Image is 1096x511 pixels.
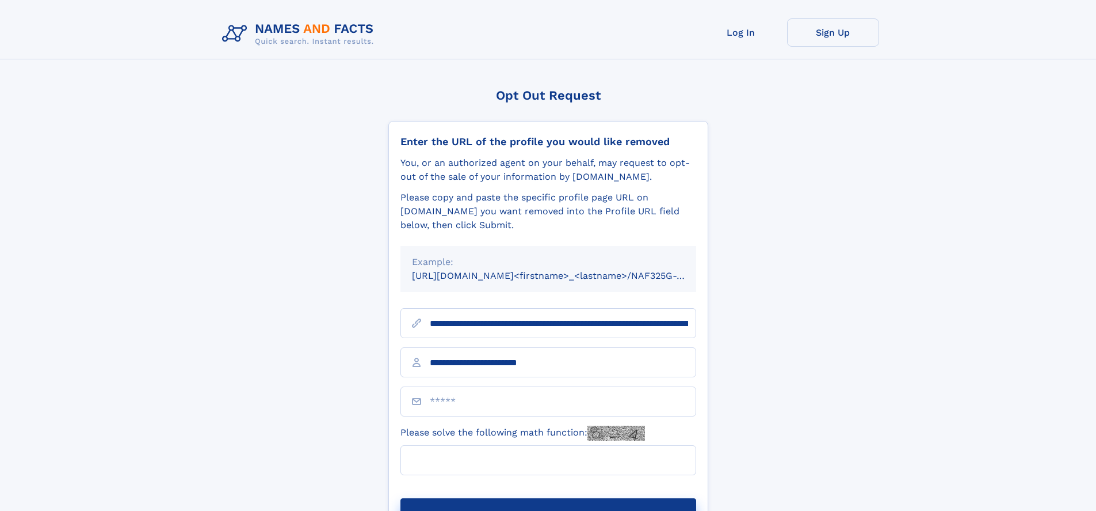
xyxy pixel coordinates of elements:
[388,88,708,103] div: Opt Out Request
[400,135,696,148] div: Enter the URL of the profile you would like removed
[695,18,787,47] a: Log In
[412,255,685,269] div: Example:
[400,156,696,184] div: You, or an authorized agent on your behalf, may request to opt-out of the sale of your informatio...
[787,18,879,47] a: Sign Up
[217,18,383,50] img: Logo Names and Facts
[400,426,645,441] label: Please solve the following math function:
[400,191,696,232] div: Please copy and paste the specific profile page URL on [DOMAIN_NAME] you want removed into the Pr...
[412,270,718,281] small: [URL][DOMAIN_NAME]<firstname>_<lastname>/NAF325G-xxxxxxxx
